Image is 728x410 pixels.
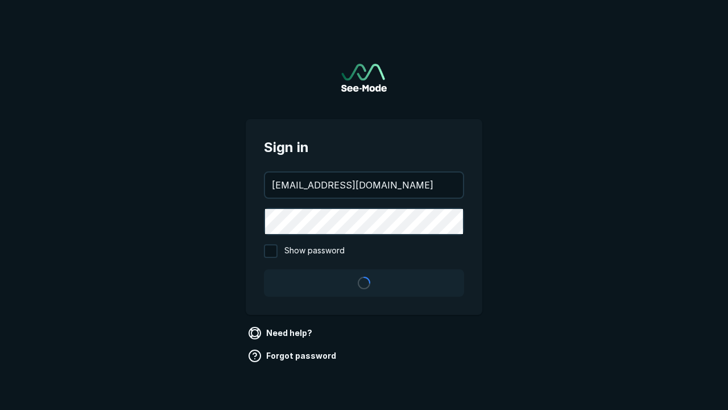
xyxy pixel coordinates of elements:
a: Go to sign in [341,64,387,92]
span: Sign in [264,137,464,158]
input: your@email.com [265,173,463,198]
img: See-Mode Logo [341,64,387,92]
a: Forgot password [246,347,341,365]
a: Need help? [246,324,317,342]
span: Show password [284,244,345,258]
